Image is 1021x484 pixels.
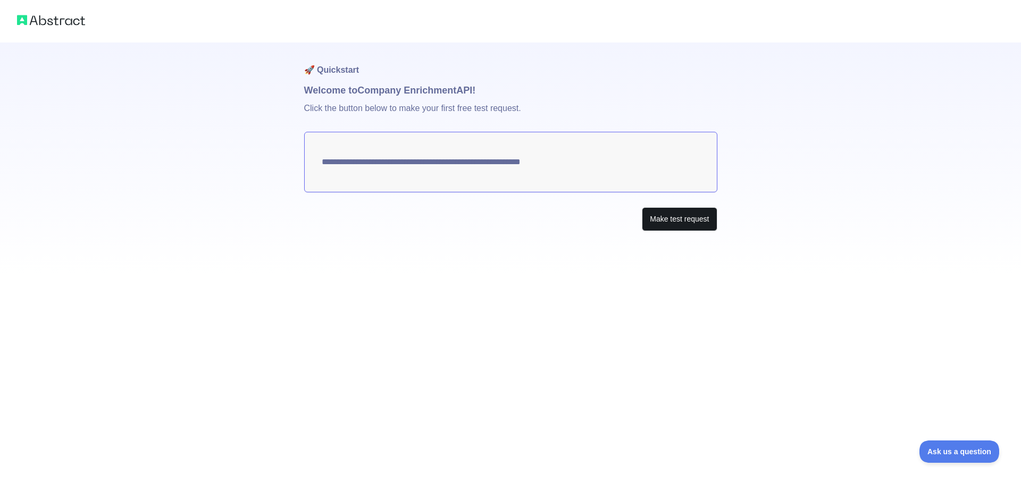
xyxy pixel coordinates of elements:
p: Click the button below to make your first free test request. [304,98,717,132]
iframe: Toggle Customer Support [919,440,1000,463]
img: Abstract logo [17,13,85,28]
h1: Welcome to Company Enrichment API! [304,83,717,98]
button: Make test request [642,207,717,231]
h1: 🚀 Quickstart [304,43,717,83]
